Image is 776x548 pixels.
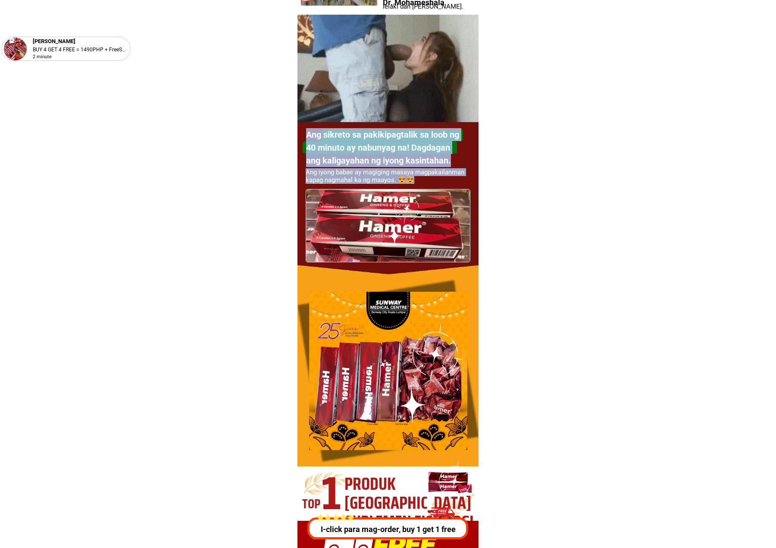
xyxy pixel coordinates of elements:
h1: 1 [319,476,347,519]
h1: Ang sikreto sa pakikipagtalik sa loob ng 40 minuto ay nabunyag na! Dagdagan ang kaligayahan ng iy... [306,128,463,167]
h2: Produk [GEOGRAPHIC_DATA] suplemen fisiologi [344,475,489,532]
p: I-click para mag-order, buy 1 get 1 free [304,523,469,535]
h1: Ang iyong babae ay magiging masaya magpakailanman kapag nagmahal ka ng maayos. 😍😍 [306,168,472,184]
h2: TOP [302,494,333,513]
